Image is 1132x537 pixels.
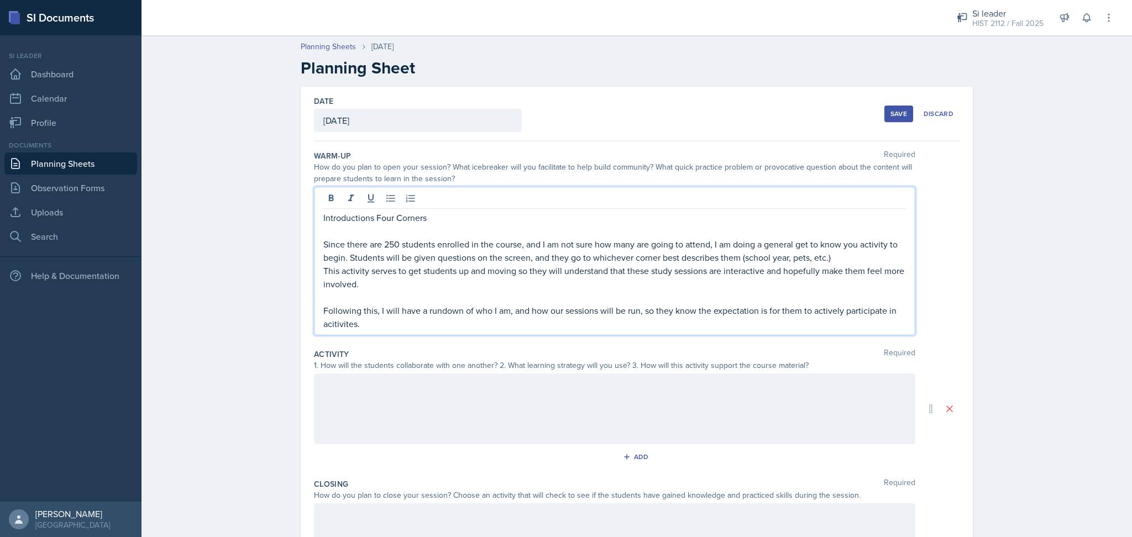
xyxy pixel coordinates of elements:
label: Date [314,96,333,107]
div: Documents [4,140,137,150]
a: Calendar [4,87,137,109]
a: Dashboard [4,63,137,85]
p: Following this, I will have a rundown of who I am, and how our sessions will be run, so they know... [323,304,906,330]
p: Introductions Four Corners [323,211,906,224]
button: Save [884,106,913,122]
a: Uploads [4,201,137,223]
div: How do you plan to open your session? What icebreaker will you facilitate to help build community... [314,161,915,185]
button: Add [619,449,655,465]
span: Required [884,349,915,360]
a: Planning Sheets [301,41,356,52]
span: Required [884,478,915,489]
div: Help & Documentation [4,265,137,287]
div: Add [625,452,649,461]
div: 1. How will the students collaborate with one another? 2. What learning strategy will you use? 3.... [314,360,915,371]
label: Warm-Up [314,150,351,161]
a: Search [4,225,137,248]
p: This activity serves to get students up and moving so they will understand that these study sessi... [323,264,906,291]
a: Observation Forms [4,177,137,199]
label: Closing [314,478,348,489]
div: [DATE] [371,41,394,52]
div: Discard [924,109,953,118]
div: [PERSON_NAME] [35,508,110,519]
div: Si leader [972,7,1044,20]
label: Activity [314,349,349,360]
p: Since there are 250 students enrolled in the course, and I am not sure how many are going to atte... [323,238,906,264]
div: How do you plan to close your session? Choose an activity that will check to see if the students ... [314,489,915,501]
div: HIST 2112 / Fall 2025 [972,18,1044,29]
span: Required [884,150,915,161]
div: Si leader [4,51,137,61]
button: Discard [918,106,960,122]
a: Planning Sheets [4,152,137,175]
a: Profile [4,112,137,134]
div: [GEOGRAPHIC_DATA] [35,519,110,530]
h2: Planning Sheet [301,58,973,78]
div: Save [890,109,907,118]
